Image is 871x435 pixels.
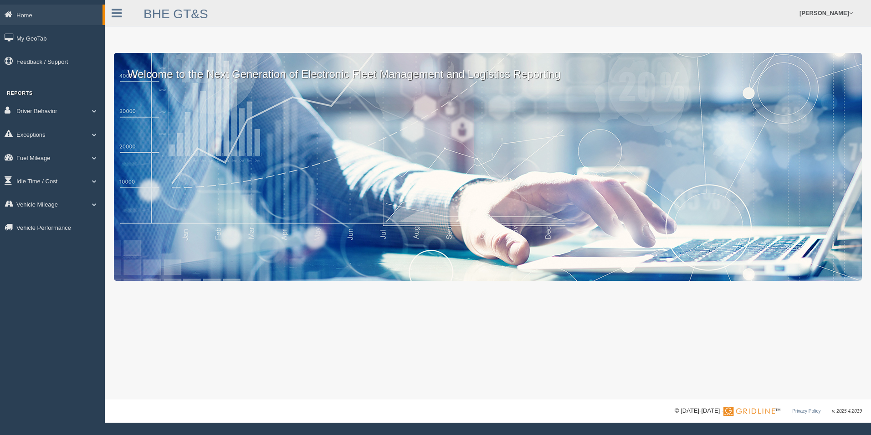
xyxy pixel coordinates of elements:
img: Gridline [723,407,775,416]
p: Welcome to the Next Generation of Electronic Fleet Management and Logistics Reporting [114,53,862,82]
span: v. 2025.4.2019 [832,409,862,414]
div: © [DATE]-[DATE] - ™ [675,406,862,416]
a: Privacy Policy [792,409,820,414]
a: BHE GT&S [143,7,208,21]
